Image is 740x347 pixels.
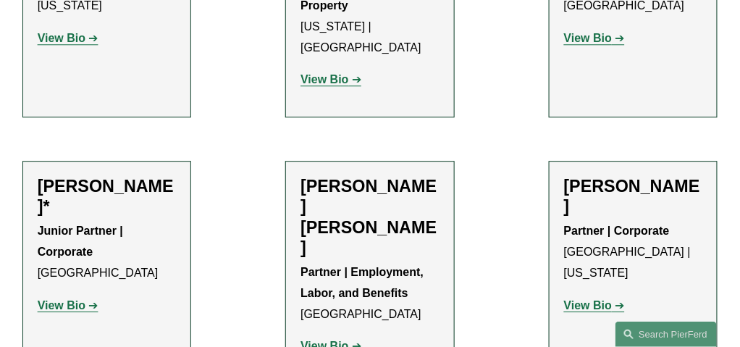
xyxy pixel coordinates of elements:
strong: View Bio [564,299,612,312]
strong: Junior Partner | Corporate [38,225,127,258]
p: [GEOGRAPHIC_DATA] [300,262,440,325]
a: View Bio [564,32,625,44]
strong: View Bio [564,32,612,44]
a: View Bio [564,299,625,312]
h2: [PERSON_NAME]* [38,176,177,217]
a: View Bio [38,32,98,44]
a: View Bio [300,73,361,85]
strong: View Bio [38,299,85,312]
h2: [PERSON_NAME] [PERSON_NAME] [300,176,440,258]
a: View Bio [38,299,98,312]
strong: Partner | Corporate [564,225,670,237]
strong: View Bio [38,32,85,44]
a: Search this site [615,322,717,347]
p: [GEOGRAPHIC_DATA] [38,221,177,283]
strong: Partner | Employment, Labor, and Benefits [300,266,426,299]
h2: [PERSON_NAME] [564,176,703,217]
p: [GEOGRAPHIC_DATA] | [US_STATE] [564,221,703,283]
strong: View Bio [300,73,348,85]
